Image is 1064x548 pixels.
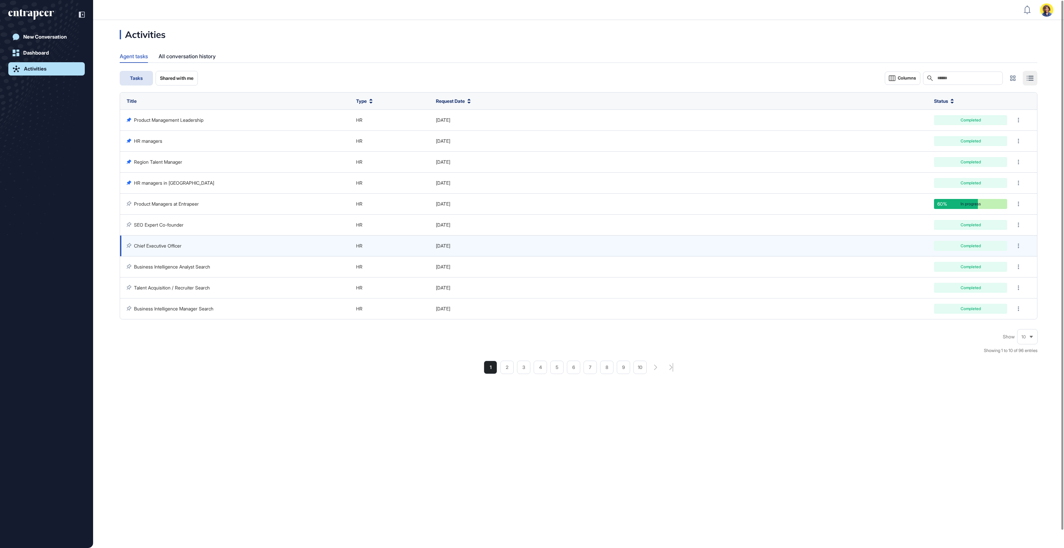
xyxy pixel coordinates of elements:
[436,201,450,207] span: [DATE]
[898,76,916,81] span: Columns
[1021,334,1026,339] span: 10
[356,97,373,104] button: Type
[8,9,54,20] div: entrapeer-logo
[134,117,203,123] a: Product Management Leadership
[436,97,471,104] button: Request Date
[939,223,1002,227] div: Completed
[934,199,978,209] div: 60%
[584,361,597,374] a: 7
[156,71,198,86] button: Shared with me
[356,180,362,186] span: HR
[436,180,450,186] span: [DATE]
[134,159,182,165] a: Region Talent Manager
[1003,334,1015,339] span: Show
[23,50,49,56] div: Dashboard
[939,265,1002,269] div: Completed
[8,46,85,60] a: Dashboard
[617,361,630,374] a: 9
[1040,3,1053,17] img: user-avatar
[120,71,153,86] button: Tasks
[550,361,564,374] a: 5
[356,306,362,311] span: HR
[356,117,362,123] span: HR
[134,138,162,144] a: HR managers
[885,72,920,85] button: Columns
[24,66,47,72] div: Activities
[8,30,85,44] a: New Conversation
[436,97,465,104] span: Request Date
[134,285,210,290] a: Talent Acquisition / Recruiter Search
[436,306,450,311] span: [DATE]
[356,201,362,207] span: HR
[160,76,194,81] span: Shared with me
[356,285,362,290] span: HR
[134,243,182,249] a: Chief Executive Officer
[939,286,1002,290] div: Completed
[939,202,1002,206] div: In progress
[120,50,148,62] div: Agent tasks
[600,361,613,374] a: 8
[436,222,450,228] span: [DATE]
[356,264,362,270] span: HR
[436,117,450,123] span: [DATE]
[356,243,362,249] span: HR
[356,222,362,228] span: HR
[23,34,67,40] div: New Conversation
[939,139,1002,143] div: Completed
[567,361,580,374] a: 6
[134,306,213,311] a: Business Intelligence Manager Search
[669,363,673,372] a: search-pagination-last-page-button
[356,97,367,104] span: Type
[500,361,514,374] a: 2
[436,138,450,144] span: [DATE]
[939,181,1002,185] div: Completed
[939,118,1002,122] div: Completed
[130,76,143,81] span: Tasks
[8,62,85,76] a: Activities
[356,138,362,144] span: HR
[934,97,948,104] span: Status
[654,365,657,370] a: search-pagination-next-button
[120,30,166,39] div: Activities
[436,264,450,270] span: [DATE]
[436,159,450,165] span: [DATE]
[534,361,547,374] a: 4
[127,98,137,104] span: Title
[436,243,450,249] span: [DATE]
[517,361,530,374] a: 3
[633,361,647,374] a: 10
[356,159,362,165] span: HR
[984,347,1037,354] div: Showing 1 to 10 of 96 entries
[939,307,1002,311] div: Completed
[134,222,184,228] a: SEO Expert Co-founder
[134,264,210,270] a: Business Intelligence Analyst Search
[159,50,216,63] div: All conversation history
[436,285,450,290] span: [DATE]
[134,180,214,186] a: HR managers in [GEOGRAPHIC_DATA]
[134,201,199,207] a: Product Managers at Entrapeer
[939,244,1002,248] div: Completed
[934,97,954,104] button: Status
[939,160,1002,164] div: Completed
[484,361,497,374] a: 1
